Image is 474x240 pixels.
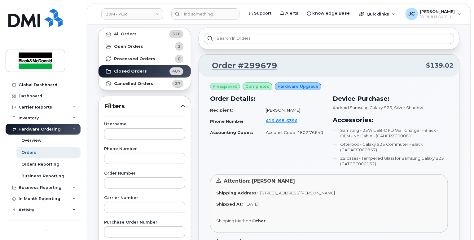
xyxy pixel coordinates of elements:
[266,118,305,123] a: 4168986396
[408,10,415,18] span: JC
[104,102,180,111] span: Filters
[99,65,191,78] a: Closed Orders487
[104,122,185,126] label: Username
[101,8,163,20] a: B&M - PGR
[204,33,454,44] input: Search in orders
[303,7,354,20] a: Knowledge Base
[216,190,258,195] strong: Shipping Address:
[213,84,237,89] span: Preapproved
[426,61,454,70] span: $139.02
[285,10,298,16] span: Alerts
[355,8,400,20] div: Quicklinks
[260,190,335,195] span: [STREET_ADDRESS][PERSON_NAME]
[216,218,252,223] span: Shipping Method:
[216,202,243,207] strong: Shipped At:
[366,11,389,16] span: Quicklinks
[172,68,181,74] span: 487
[104,220,185,224] label: Purchase Order Number
[392,105,423,110] span: , Silver Shadow
[245,202,259,207] span: [DATE]
[333,94,448,103] h3: Device Purchase:
[210,130,253,135] strong: Accounting Codes:
[114,81,153,86] strong: Cancelled Orders
[278,83,318,89] span: Hardware Upgrade
[172,31,181,37] span: 526
[114,32,137,37] strong: All Orders
[224,178,295,184] span: Attention: [PERSON_NAME]
[99,78,191,90] a: Cancelled Orders37
[99,53,191,65] a: Processed Orders0
[210,108,233,113] strong: Recipient:
[114,69,147,74] strong: Closed Orders
[333,127,448,139] li: Samsung - 25W USB-C PD Wall Charger - Black - OEM - No Cable - (CAHCPZ000081)
[171,8,239,20] input: Find something...
[210,94,325,103] h3: Order Details:
[312,10,350,16] span: Knowledge Base
[333,155,448,167] li: 22 cases - Tempered Glass for Samsung Galaxy S25 (CATGBE000132)
[266,118,297,123] span: 416
[99,40,191,53] a: Open Orders2
[420,9,455,14] span: [PERSON_NAME]
[114,56,155,61] strong: Processed Orders
[401,8,466,20] div: Jackie Cox
[333,141,448,153] li: Otterbox - Galaxy S25 Commuter - Black (CACAOT000857)
[254,10,271,16] span: Support
[284,118,297,123] span: 6396
[104,147,185,151] label: Phone Number
[245,83,270,89] span: completed
[276,7,303,20] a: Alerts
[260,127,325,138] td: Account Code: 4802.76640
[104,171,185,176] label: Order Number
[114,44,143,49] strong: Open Orders
[274,118,284,123] span: 898
[333,115,448,125] h3: Accessories:
[104,196,185,200] label: Carrier Number
[252,218,266,223] strong: Other
[210,119,244,124] strong: Phone Number
[244,7,276,20] a: Support
[204,60,277,71] a: Order #299679
[175,81,181,87] span: 37
[333,105,392,110] span: Android Samsung Galaxy S25
[420,14,455,19] span: Wireless Admin
[178,56,181,62] span: 0
[178,43,181,49] span: 2
[260,105,325,116] td: [PERSON_NAME]
[99,28,191,40] a: All Orders526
